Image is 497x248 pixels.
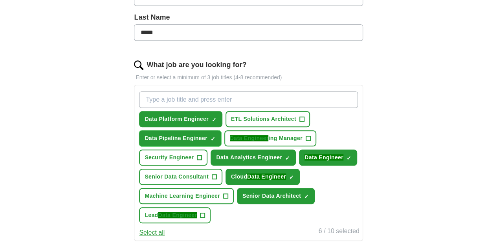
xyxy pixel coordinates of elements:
[139,228,165,237] button: Select all
[139,207,211,223] button: LeadData Engineer
[216,153,282,162] span: Data Analytics Engineer
[285,155,290,161] span: ✓
[304,154,343,160] span: Data Engineer
[139,91,358,108] input: Type a job title and press enter
[145,173,209,181] span: Senior Data Consultant
[145,192,220,200] span: Machine Learning Engineer
[319,226,359,237] div: 6 / 10 selected
[139,169,222,185] button: Senior Data Consultant
[158,212,197,218] span: Data Engineer
[231,173,286,181] span: Cloud
[226,169,300,185] button: CloudData Engineer✓
[145,211,197,219] span: Lead
[231,115,296,123] span: ETL Solutions Architect
[147,60,246,70] label: What job are you looking for?
[347,155,351,161] span: ✓
[134,12,363,23] label: Last Name
[139,150,207,166] button: Security Engineer
[145,134,207,142] span: Data Pipeline Engineer
[134,73,363,82] p: Enter or select a minimum of 3 job titles (4-8 recommended)
[134,60,143,70] img: search.png
[304,193,309,200] span: ✓
[289,174,294,181] span: ✓
[211,150,296,166] button: Data Analytics Engineer✓
[139,130,221,146] button: Data Pipeline Engineer✓
[145,153,194,162] span: Security Engineer
[139,188,234,204] button: Machine Learning Engineer
[211,136,215,142] span: ✓
[242,192,301,200] span: Senior Data Architect
[226,111,310,127] button: ETL Solutions Architect
[212,117,216,123] span: ✓
[237,188,315,204] button: Senior Data Architect✓
[224,130,316,146] button: Data Engineering Manager
[299,150,357,166] button: Data Engineer✓
[139,111,222,127] button: Data Platform Engineer✓
[145,115,209,123] span: Data Platform Engineer
[230,135,269,141] span: Data Engineer
[230,134,303,142] span: ing Manager
[247,173,286,180] span: Data Engineer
